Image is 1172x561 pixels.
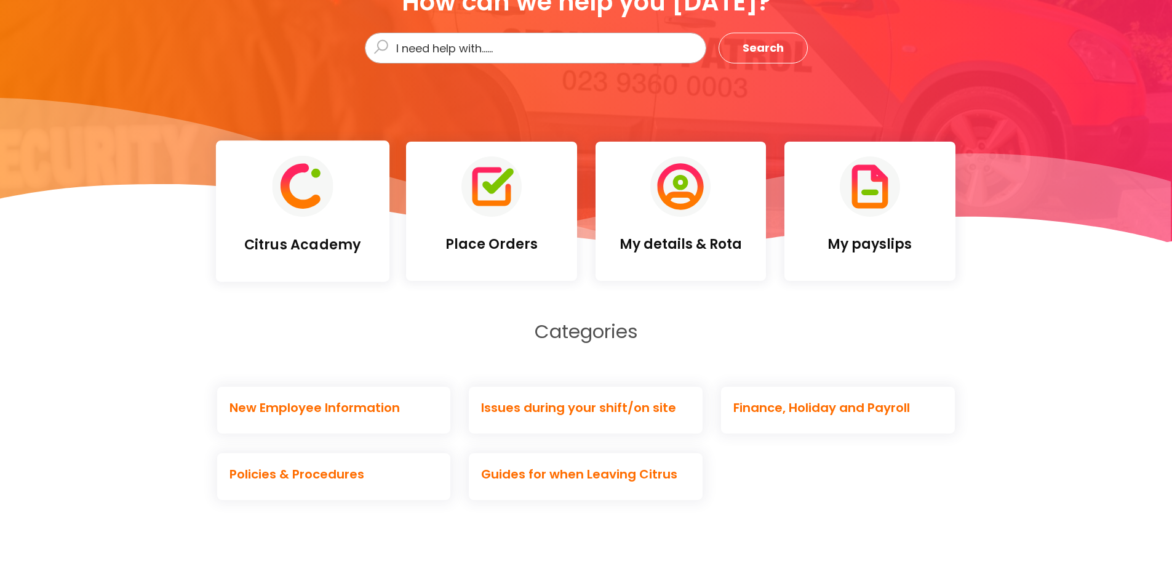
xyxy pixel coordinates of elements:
[217,453,451,500] a: Policies & Procedures
[469,387,703,434] a: Issues during your shift/on site
[481,467,690,482] h2: Guides for when Leaving Citrus
[719,33,808,63] button: Search
[365,33,706,63] input: I need help with......
[596,142,767,281] a: My details & Rota
[229,467,439,482] h2: Policies & Procedures
[794,236,946,252] h4: My payslips
[721,387,955,434] a: Finance, Holiday and Payroll
[784,142,955,281] a: My payslips
[481,400,690,415] h2: Issues during your shift/on site
[215,140,389,282] a: Citrus Academy
[226,237,379,254] h4: Citrus Academy
[733,400,943,415] h2: Finance, Holiday and Payroll
[743,38,784,58] span: Search
[416,236,567,252] h4: Place Orders
[605,236,757,252] h4: My details & Rota
[406,142,577,281] a: Place Orders
[217,320,955,343] h2: Categories
[217,387,451,434] a: New Employee Information
[229,400,439,415] h2: New Employee Information
[469,453,703,500] a: Guides for when Leaving Citrus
